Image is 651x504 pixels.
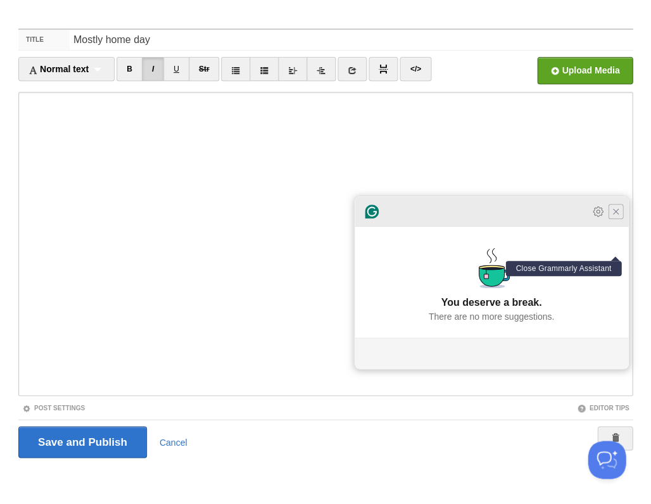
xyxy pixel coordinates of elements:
[189,57,220,81] a: Str
[18,426,147,458] input: Save and Publish
[117,57,142,81] a: B
[379,65,388,73] img: pagebreak-icon.png
[18,30,70,50] label: Title
[160,437,187,447] a: Cancel
[163,57,189,81] a: U
[28,64,89,74] span: Normal text
[577,404,629,411] a: Editor Tips
[588,441,626,479] iframe: Help Scout Beacon - Open
[199,65,210,73] del: Str
[22,404,85,411] a: Post Settings
[400,57,431,81] a: </>
[142,57,164,81] a: I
